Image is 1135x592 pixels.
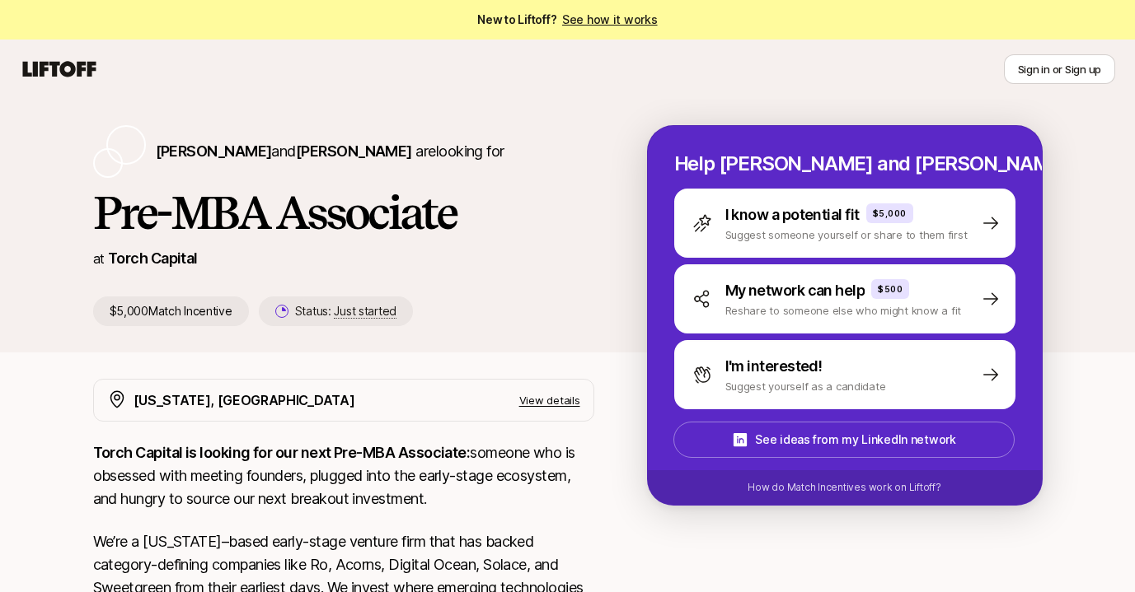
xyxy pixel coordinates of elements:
[755,430,955,450] p: See ideas from my LinkedIn network
[725,226,968,243] p: Suggest someone yourself or share to them first
[108,249,198,267] a: Torch Capital
[725,302,962,319] p: Reshare to someone else who might know a fit
[93,441,594,510] p: someone who is obsessed with meeting founders, plugged into the early-stage ecosystem, and hungry...
[519,392,580,408] p: View details
[725,203,860,226] p: I know a potential fit
[156,140,504,163] p: are looking for
[156,142,272,160] span: [PERSON_NAME]
[562,12,658,26] a: See how it works
[134,389,355,411] p: [US_STATE], [GEOGRAPHIC_DATA]
[878,282,903,296] p: $500
[477,10,657,30] span: New to Liftoff?
[93,296,249,326] p: $5,000 Match Incentive
[93,188,594,237] h1: Pre-MBA Associate
[725,378,886,394] p: Suggest yourself as a candidate
[271,142,411,160] span: and
[873,207,907,220] p: $5,000
[334,304,396,319] span: Just started
[748,480,940,495] p: How do Match Incentives work on Liftoff?
[674,152,1015,175] p: Help [PERSON_NAME] and [PERSON_NAME] hire
[93,444,471,461] strong: Torch Capital is looking for our next Pre-MBA Associate:
[1004,54,1115,84] button: Sign in or Sign up
[295,301,396,321] p: Status:
[296,142,412,160] span: [PERSON_NAME]
[673,422,1015,458] button: See ideas from my LinkedIn network
[93,248,105,269] p: at
[725,355,823,378] p: I'm interested!
[725,279,865,302] p: My network can help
